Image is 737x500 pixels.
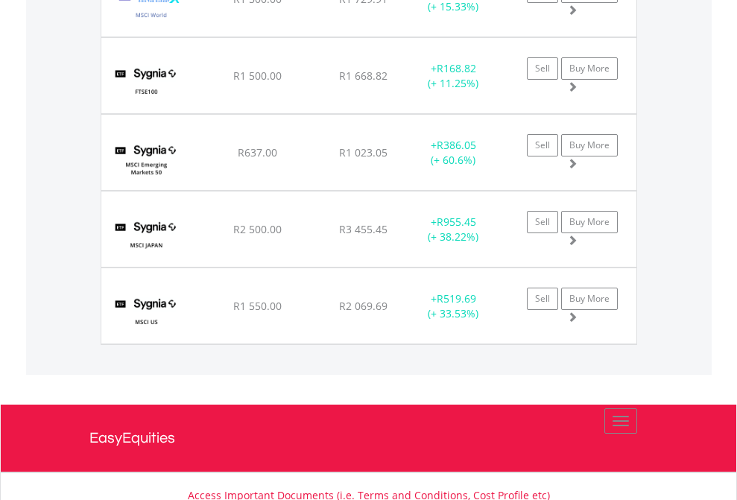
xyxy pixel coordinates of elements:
a: Sell [527,57,558,80]
div: + (+ 38.22%) [407,215,500,244]
a: Buy More [561,57,618,80]
a: Sell [527,288,558,310]
span: R955.45 [437,215,476,229]
a: Buy More [561,288,618,310]
span: R519.69 [437,291,476,306]
span: R168.82 [437,61,476,75]
span: R2 069.69 [339,299,388,313]
span: R1 500.00 [233,69,282,83]
span: R2 500.00 [233,222,282,236]
img: EQU.ZA.SYGEMF.png [109,133,184,186]
div: + (+ 60.6%) [407,138,500,168]
span: R1 550.00 [233,299,282,313]
a: Sell [527,134,558,156]
span: R637.00 [238,145,277,159]
span: R3 455.45 [339,222,388,236]
a: EasyEquities [89,405,648,472]
span: R1 668.82 [339,69,388,83]
span: R386.05 [437,138,476,152]
span: R1 023.05 [339,145,388,159]
img: EQU.ZA.SYGJP.png [109,210,184,263]
a: Buy More [561,134,618,156]
img: EQU.ZA.SYGUK.png [109,57,184,110]
div: + (+ 33.53%) [407,291,500,321]
a: Sell [527,211,558,233]
img: EQU.ZA.SYGUS.png [109,287,184,340]
div: + (+ 11.25%) [407,61,500,91]
a: Buy More [561,211,618,233]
